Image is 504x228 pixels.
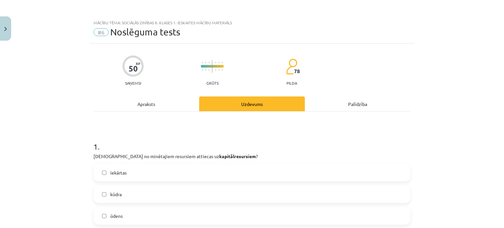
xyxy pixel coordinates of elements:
[222,69,222,71] img: icon-short-line-57e1e144782c952c97e751825c79c345078a6d821885a25fce030b3d8c18986b.svg
[110,191,122,198] span: kūdra
[102,214,106,218] input: ūdens
[222,62,222,63] img: icon-short-line-57e1e144782c952c97e751825c79c345078a6d821885a25fce030b3d8c18986b.svg
[286,81,297,85] p: pilda
[94,131,410,151] h1: 1 .
[219,153,256,159] strong: kapitālresursiem
[129,64,138,73] div: 50
[202,62,203,63] img: icon-short-line-57e1e144782c952c97e751825c79c345078a6d821885a25fce030b3d8c18986b.svg
[94,28,109,36] span: #6
[102,192,106,197] input: kūdra
[102,171,106,175] input: iekārtas
[110,169,127,176] span: iekārtas
[294,68,300,74] span: 78
[215,62,216,63] img: icon-short-line-57e1e144782c952c97e751825c79c345078a6d821885a25fce030b3d8c18986b.svg
[205,62,206,63] img: icon-short-line-57e1e144782c952c97e751825c79c345078a6d821885a25fce030b3d8c18986b.svg
[94,20,410,25] div: Mācību tēma: Sociālās zinības 8. klases 1. ieskaites mācību materiāls
[94,153,410,160] p: [DEMOGRAPHIC_DATA] no minētajiem resursiem attiecas uz ?
[122,81,144,85] p: Saņemsi
[206,81,219,85] p: Grūts
[94,96,199,111] div: Apraksts
[286,58,297,75] img: students-c634bb4e5e11cddfef0936a35e636f08e4e9abd3cc4e673bd6f9a4125e45ecb1.svg
[202,69,203,71] img: icon-short-line-57e1e144782c952c97e751825c79c345078a6d821885a25fce030b3d8c18986b.svg
[305,96,410,111] div: Palīdzība
[215,69,216,71] img: icon-short-line-57e1e144782c952c97e751825c79c345078a6d821885a25fce030b3d8c18986b.svg
[212,60,213,73] img: icon-long-line-d9ea69661e0d244f92f715978eff75569469978d946b2353a9bb055b3ed8787d.svg
[205,69,206,71] img: icon-short-line-57e1e144782c952c97e751825c79c345078a6d821885a25fce030b3d8c18986b.svg
[110,27,180,37] span: Noslēguma tests
[110,213,123,219] span: ūdens
[136,62,140,65] span: XP
[199,96,305,111] div: Uzdevums
[4,27,7,31] img: icon-close-lesson-0947bae3869378f0d4975bcd49f059093ad1ed9edebbc8119c70593378902aed.svg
